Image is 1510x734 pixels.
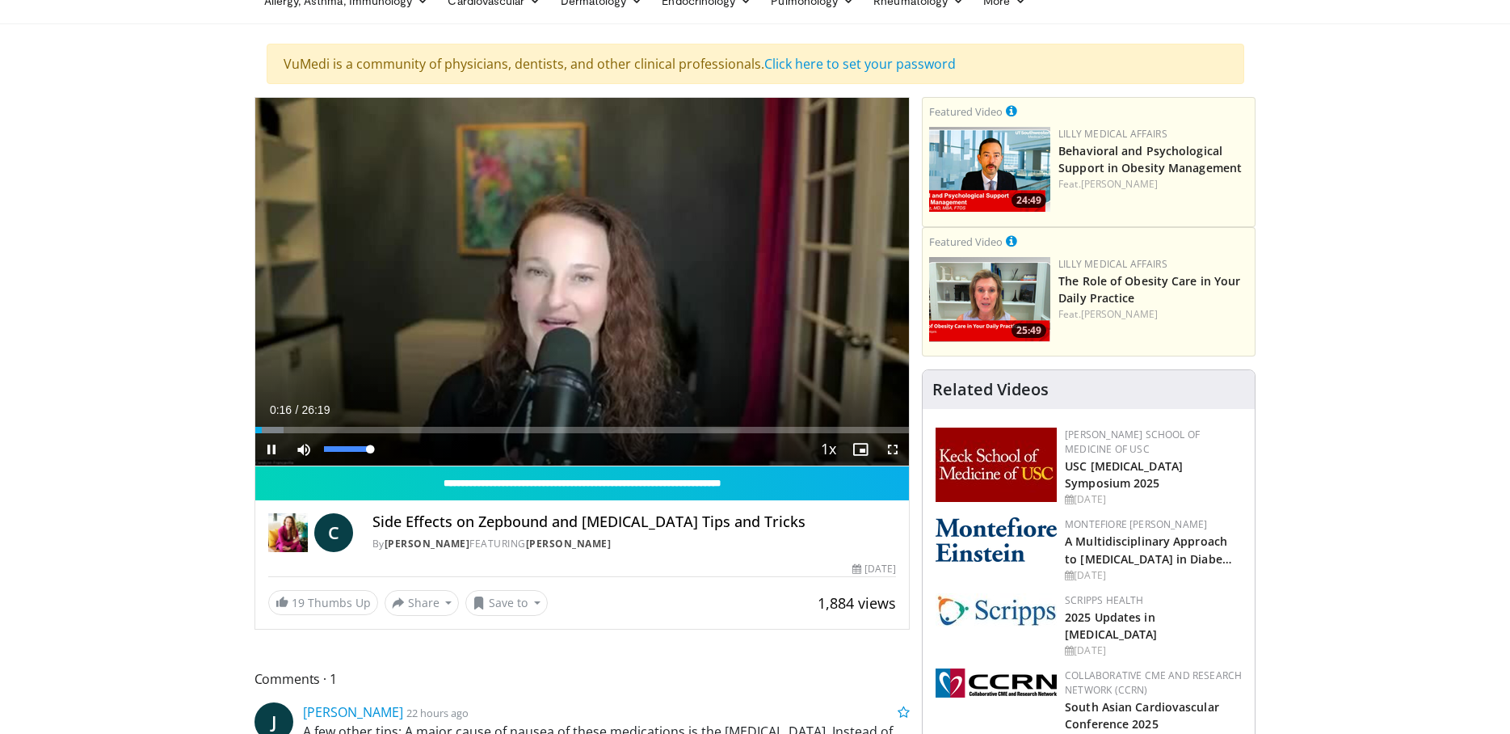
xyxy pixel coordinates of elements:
button: Save to [465,590,548,616]
span: / [296,403,299,416]
a: [PERSON_NAME] [526,537,612,550]
span: 25:49 [1012,323,1046,338]
img: ba3304f6-7838-4e41-9c0f-2e31ebde6754.png.150x105_q85_crop-smart_upscale.png [929,127,1050,212]
div: Progress Bar [255,427,910,433]
span: 19 [292,595,305,610]
a: 24:49 [929,127,1050,212]
span: 0:16 [270,403,292,416]
a: 2025 Updates in [MEDICAL_DATA] [1065,610,1157,642]
div: [DATE] [852,562,896,576]
div: VuMedi is a community of physicians, dentists, and other clinical professionals. [267,44,1244,84]
small: Featured Video [929,234,1003,249]
small: Featured Video [929,104,1003,119]
small: 22 hours ago [406,706,469,720]
img: 7b941f1f-d101-407a-8bfa-07bd47db01ba.png.150x105_q85_autocrop_double_scale_upscale_version-0.2.jpg [936,428,1057,502]
img: c9f2b0b7-b02a-4276-a72a-b0cbb4230bc1.jpg.150x105_q85_autocrop_double_scale_upscale_version-0.2.jpg [936,593,1057,626]
span: Comments 1 [254,669,911,690]
a: [PERSON_NAME] [303,703,403,721]
div: Feat. [1058,307,1248,322]
a: [PERSON_NAME] [385,537,470,550]
a: A Multidisciplinary Approach to [MEDICAL_DATA] in Diabe… [1065,534,1232,566]
div: [DATE] [1065,492,1242,507]
video-js: Video Player [255,98,910,466]
a: USC [MEDICAL_DATA] Symposium 2025 [1065,458,1183,491]
a: Click here to set your password [764,55,956,73]
h4: Related Videos [932,380,1049,399]
div: [DATE] [1065,568,1242,583]
a: Scripps Health [1065,593,1143,607]
a: 19 Thumbs Up [268,590,378,615]
a: Lilly Medical Affairs [1058,127,1167,141]
button: Share [385,590,460,616]
a: Collaborative CME and Research Network (CCRN) [1065,669,1242,697]
h4: Side Effects on Zepbound and [MEDICAL_DATA] Tips and Tricks [372,513,896,531]
div: Feat. [1058,177,1248,192]
div: Volume Level [324,446,370,452]
img: e1208b6b-349f-4914-9dd7-f97803bdbf1d.png.150x105_q85_crop-smart_upscale.png [929,257,1050,342]
button: Pause [255,433,288,466]
a: Montefiore [PERSON_NAME] [1065,517,1207,531]
button: Mute [288,433,320,466]
span: 24:49 [1012,193,1046,208]
a: [PERSON_NAME] School of Medicine of USC [1065,428,1200,456]
a: The Role of Obesity Care in Your Daily Practice [1058,273,1240,306]
a: 25:49 [929,257,1050,342]
img: b0142b4c-93a1-4b58-8f91-5265c282693c.png.150x105_q85_autocrop_double_scale_upscale_version-0.2.png [936,517,1057,562]
a: Behavioral and Psychological Support in Obesity Management [1058,143,1242,175]
button: Fullscreen [877,433,909,466]
a: C [314,513,353,552]
button: Playback Rate [812,433,844,466]
img: Dr. Carolynn Francavilla [268,513,308,552]
div: By FEATURING [372,537,896,551]
div: [DATE] [1065,643,1242,658]
img: a04ee3ba-8487-4636-b0fb-5e8d268f3737.png.150x105_q85_autocrop_double_scale_upscale_version-0.2.png [936,669,1057,698]
a: [PERSON_NAME] [1081,177,1158,191]
span: 26:19 [301,403,330,416]
button: Enable picture-in-picture mode [844,433,877,466]
a: Lilly Medical Affairs [1058,257,1167,271]
span: 1,884 views [818,593,896,613]
a: [PERSON_NAME] [1081,307,1158,321]
a: South Asian Cardiovascular Conference 2025 [1065,699,1219,732]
